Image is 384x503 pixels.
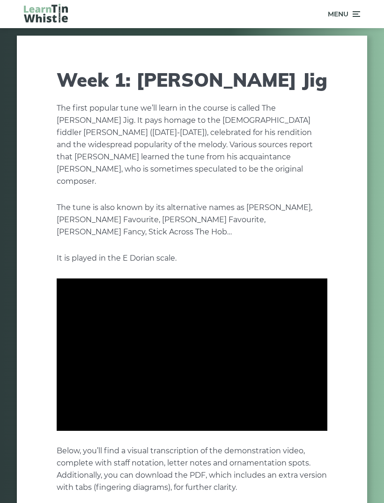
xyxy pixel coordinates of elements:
p: Below, you’ll find a visual transcription of the demonstration video, complete with staff notatio... [57,445,327,494]
span: Menu [328,2,348,26]
h1: Week 1: [PERSON_NAME] Jig [57,68,327,91]
p: The tune is also known by its alternative names as [PERSON_NAME], [PERSON_NAME] Favourite, [PERSO... [57,202,327,238]
img: LearnTinWhistle.com [24,4,68,23]
p: The first popular tune we’ll learn in the course is called The [PERSON_NAME] Jig. It pays homage ... [57,102,327,188]
p: It is played in the E Dorian scale. [57,252,327,264]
